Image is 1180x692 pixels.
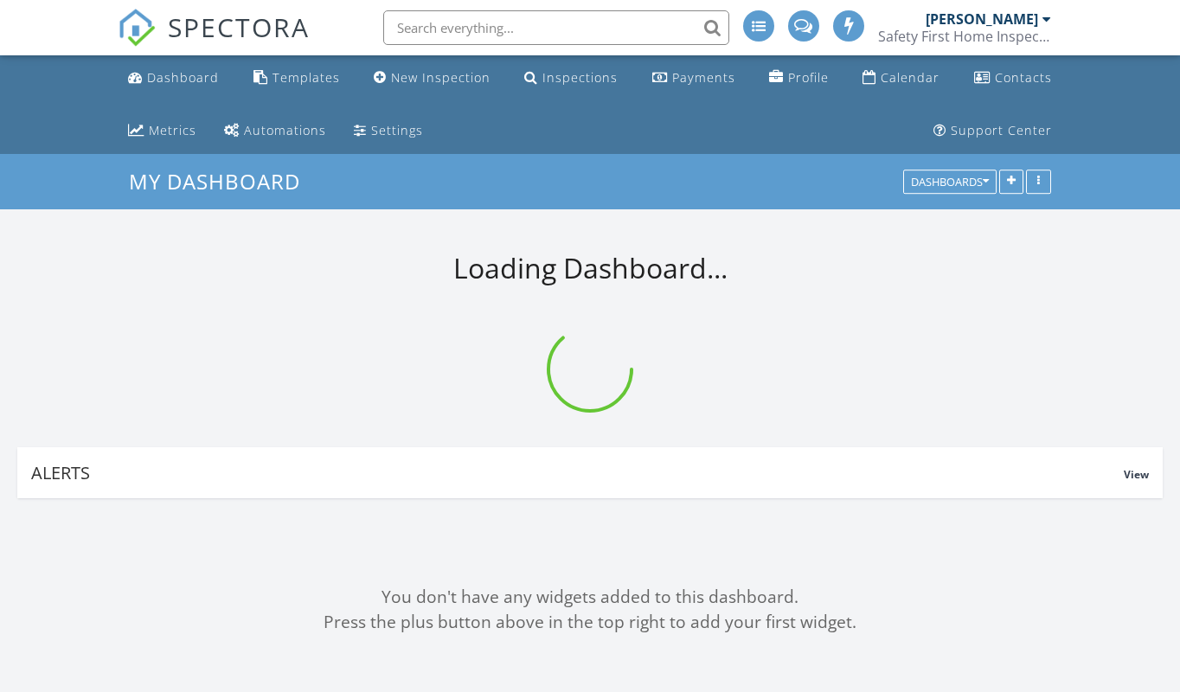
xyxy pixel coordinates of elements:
a: Templates [247,62,347,94]
div: Inspections [542,69,618,86]
a: Company Profile [762,62,836,94]
a: Payments [645,62,742,94]
a: Automations (Advanced) [217,115,333,147]
div: Dashboards [911,176,989,189]
div: Settings [371,122,423,138]
div: You don't have any widgets added to this dashboard. [17,585,1163,610]
div: Profile [788,69,829,86]
div: Contacts [995,69,1052,86]
div: Templates [273,69,340,86]
div: New Inspection [391,69,491,86]
button: Dashboards [903,170,997,195]
div: Alerts [31,461,1124,484]
img: The Best Home Inspection Software - Spectora [118,9,156,47]
div: Press the plus button above in the top right to add your first widget. [17,610,1163,635]
a: New Inspection [367,62,497,94]
input: Search everything... [383,10,729,45]
div: Payments [672,69,735,86]
div: Support Center [951,122,1052,138]
span: View [1124,467,1149,482]
div: [PERSON_NAME] [926,10,1038,28]
a: My Dashboard [129,167,315,195]
a: Inspections [517,62,625,94]
div: Safety First Home Inspections Inc [878,28,1051,45]
a: Dashboard [121,62,226,94]
a: Settings [347,115,430,147]
a: Metrics [121,115,203,147]
div: Dashboard [147,69,219,86]
a: Contacts [967,62,1059,94]
a: Support Center [927,115,1059,147]
div: Metrics [149,122,196,138]
span: SPECTORA [168,9,310,45]
div: Calendar [881,69,940,86]
a: Calendar [856,62,946,94]
div: Automations [244,122,326,138]
a: SPECTORA [118,23,310,60]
